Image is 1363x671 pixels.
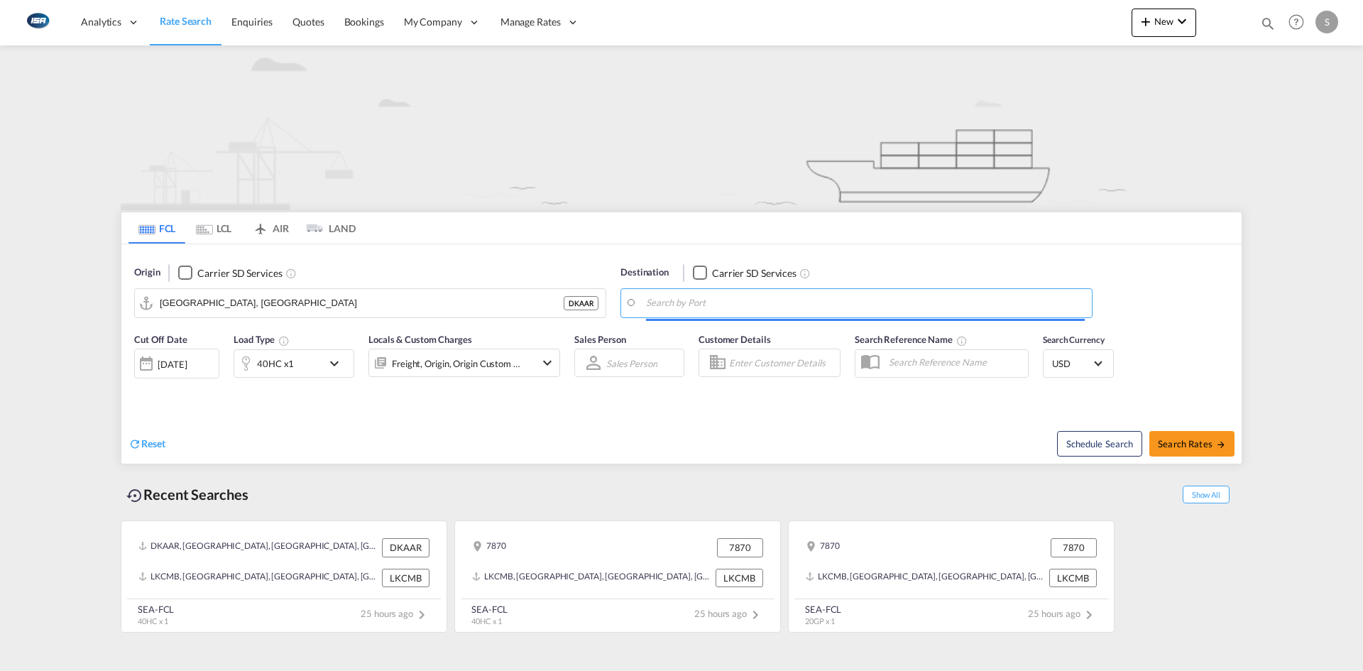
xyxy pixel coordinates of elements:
md-icon: icon-chevron-right [1080,606,1097,623]
div: 7870 [806,538,840,557]
input: Search Reference Name [882,351,1028,373]
md-icon: Unchecked: Search for CY (Container Yard) services for all selected carriers.Checked : Search for... [285,268,297,279]
span: Show All [1183,486,1230,503]
div: icon-magnify [1260,16,1276,37]
recent-search-card: 7870 7870LKCMB, [GEOGRAPHIC_DATA], [GEOGRAPHIC_DATA], [GEOGRAPHIC_DATA], [GEOGRAPHIC_DATA] LKCMBS... [788,520,1115,633]
div: Freight Origin Origin Custom Factory Stuffing [392,354,521,373]
md-tab-item: AIR [242,212,299,244]
input: Search by Port [646,293,1085,314]
span: Rate Search [160,15,212,27]
span: Search Currency [1043,334,1105,345]
span: 25 hours ago [1028,608,1097,619]
span: Destination [620,266,669,280]
div: S [1315,11,1338,33]
div: SEA-FCL [471,603,508,616]
div: 7870 [472,538,506,557]
span: Search Reference Name [855,334,968,345]
span: Reset [141,437,165,449]
div: Freight Origin Origin Custom Factory Stuffingicon-chevron-down [368,349,560,377]
span: Locals & Custom Charges [368,334,472,345]
span: Origin [134,266,160,280]
div: SEA-FCL [805,603,841,616]
div: Help [1284,10,1315,36]
div: Carrier SD Services [197,266,282,280]
span: 20GP x 1 [805,616,835,626]
div: LKCMB, Colombo, Sri Lanka, Indian Subcontinent, Asia Pacific [138,569,378,587]
md-icon: icon-refresh [128,437,141,450]
md-icon: icon-chevron-right [747,606,764,623]
div: [DATE] [158,358,187,371]
md-icon: icon-airplane [252,220,269,231]
div: Recent Searches [121,479,254,511]
span: Bookings [344,16,384,28]
span: USD [1052,357,1092,370]
div: LKCMB [716,569,763,587]
md-icon: icon-arrow-right [1216,440,1226,449]
div: LKCMB, Colombo, Sri Lanka, Indian Subcontinent, Asia Pacific [806,569,1046,587]
div: 7870 [717,538,763,557]
div: DKAAR [564,296,598,310]
span: Manage Rates [500,15,561,29]
md-icon: Your search will be saved by the below given name [956,335,968,347]
img: new-FCL.png [121,45,1242,210]
span: Cut Off Date [134,334,187,345]
md-pagination-wrapper: Use the left and right arrow keys to navigate between tabs [128,212,356,244]
input: Enter Customer Details [729,352,836,373]
recent-search-card: DKAAR, [GEOGRAPHIC_DATA], [GEOGRAPHIC_DATA], [GEOGRAPHIC_DATA], [GEOGRAPHIC_DATA] DKAARLKCMB, [GE... [121,520,447,633]
span: 40HC x 1 [471,616,502,626]
div: DKAAR [382,538,429,557]
span: My Company [404,15,462,29]
img: 1aa151c0c08011ec8d6f413816f9a227.png [21,6,53,38]
div: 40HC x1icon-chevron-down [234,349,354,378]
span: Search Rates [1158,438,1226,449]
md-tab-item: LAND [299,212,356,244]
div: DKAAR, Aarhus, Denmark, Northern Europe, Europe [138,538,378,557]
span: 40HC x 1 [138,616,168,626]
recent-search-card: 7870 7870LKCMB, [GEOGRAPHIC_DATA], [GEOGRAPHIC_DATA], [GEOGRAPHIC_DATA], [GEOGRAPHIC_DATA] LKCMBS... [454,520,781,633]
md-select: Sales Person [605,353,659,373]
button: Note: By default Schedule search will only considerorigin ports, destination ports and cut off da... [1057,431,1142,457]
md-icon: icon-magnify [1260,16,1276,31]
md-input-container: Colombo, LKCMB [621,289,1092,317]
md-icon: icon-chevron-down [539,354,556,371]
span: Sales Person [574,334,626,345]
md-icon: Select multiple loads to view rates [278,335,290,347]
button: icon-plus 400-fgNewicon-chevron-down [1132,9,1196,37]
span: New [1137,16,1190,27]
md-icon: icon-backup-restore [126,487,143,504]
md-checkbox: Checkbox No Ink [178,266,282,280]
div: [DATE] [134,349,219,378]
div: 7870 [1051,538,1097,557]
md-icon: Unchecked: Search for CY (Container Yard) services for all selected carriers.Checked : Search for... [799,268,811,279]
span: 25 hours ago [694,608,764,619]
span: Customer Details [699,334,770,345]
input: Search by Port [160,293,564,314]
div: 40HC x1 [257,354,294,373]
span: Quotes [292,16,324,28]
span: Analytics [81,15,121,29]
md-checkbox: Checkbox No Ink [693,266,797,280]
span: Enquiries [231,16,273,28]
div: Carrier SD Services [712,266,797,280]
div: icon-refreshReset [128,437,165,452]
md-tab-item: LCL [185,212,242,244]
span: Help [1284,10,1308,34]
md-datepicker: Select [134,377,145,396]
div: LKCMB [382,569,429,587]
md-icon: icon-plus 400-fg [1137,13,1154,30]
span: 25 hours ago [361,608,430,619]
div: Origin Checkbox No InkUnchecked: Search for CY (Container Yard) services for all selected carrier... [121,244,1242,464]
md-input-container: Aarhus, DKAAR [135,289,606,317]
md-select: Select Currency: $ USDUnited States Dollar [1051,353,1106,373]
span: Load Type [234,334,290,345]
md-icon: icon-chevron-down [326,355,350,372]
div: LKCMB, Colombo, Sri Lanka, Indian Subcontinent, Asia Pacific [472,569,712,587]
div: SEA-FCL [138,603,174,616]
md-tab-item: FCL [128,212,185,244]
md-icon: icon-chevron-down [1173,13,1190,30]
button: Search Ratesicon-arrow-right [1149,431,1235,457]
md-icon: icon-chevron-right [413,606,430,623]
div: LKCMB [1049,569,1097,587]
